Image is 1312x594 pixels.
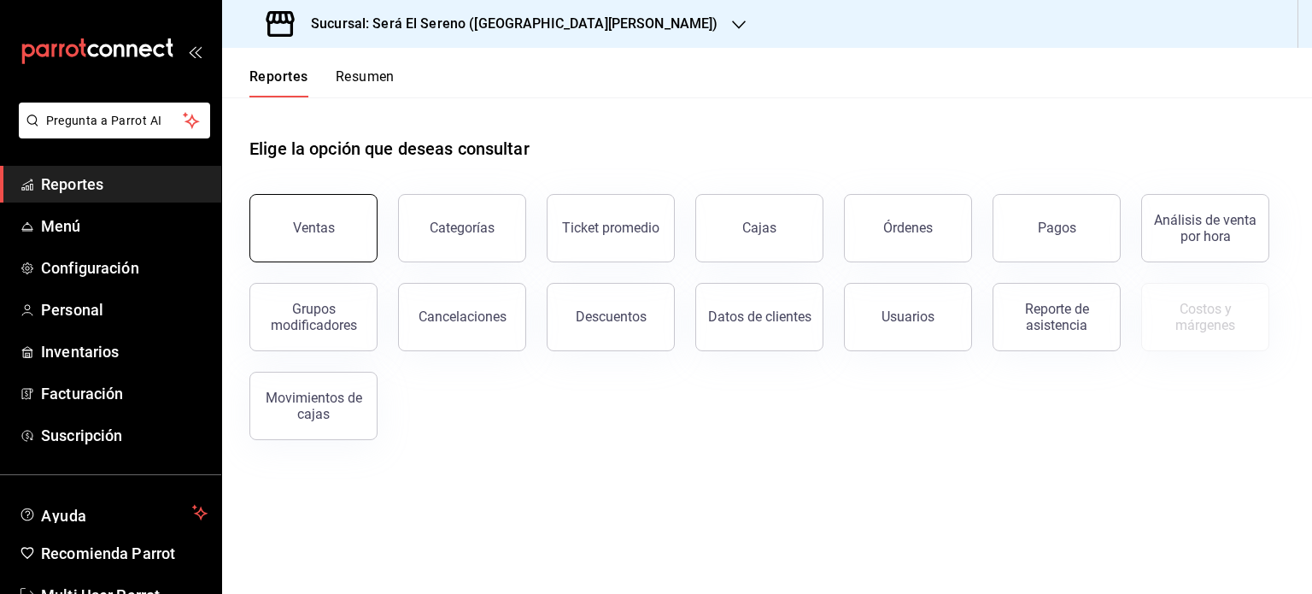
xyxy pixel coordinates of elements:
h1: Elige la opción que deseas consultar [249,136,530,162]
span: Reportes [41,173,208,196]
button: Pagos [993,194,1121,262]
button: Reportes [249,68,308,97]
div: Análisis de venta por hora [1152,212,1258,244]
div: navigation tabs [249,68,395,97]
button: Movimientos de cajas [249,372,378,440]
a: Pregunta a Parrot AI [12,124,210,142]
div: Datos de clientes [708,309,811,325]
div: Descuentos [576,309,647,325]
button: Análisis de venta por hora [1141,194,1269,262]
button: Ventas [249,194,378,262]
span: Recomienda Parrot [41,542,208,565]
button: Resumen [336,68,395,97]
div: Cajas [742,220,776,236]
button: Grupos modificadores [249,283,378,351]
h3: Sucursal: Será El Sereno ([GEOGRAPHIC_DATA][PERSON_NAME]) [297,14,718,34]
div: Reporte de asistencia [1004,301,1110,333]
div: Costos y márgenes [1152,301,1258,333]
button: Cancelaciones [398,283,526,351]
div: Cancelaciones [419,309,507,325]
div: Movimientos de cajas [261,390,366,422]
div: Ventas [293,220,335,236]
span: Facturación [41,382,208,405]
span: Configuración [41,256,208,279]
div: Órdenes [883,220,933,236]
span: Suscripción [41,424,208,447]
div: Usuarios [881,309,934,325]
button: Usuarios [844,283,972,351]
div: Grupos modificadores [261,301,366,333]
span: Personal [41,298,208,321]
button: Contrata inventarios para ver este reporte [1141,283,1269,351]
button: Reporte de asistencia [993,283,1121,351]
span: Ayuda [41,503,185,523]
button: Cajas [695,194,823,262]
button: Categorías [398,194,526,262]
span: Inventarios [41,340,208,363]
span: Menú [41,215,208,238]
button: Órdenes [844,194,972,262]
span: Pregunta a Parrot AI [46,112,184,130]
button: Descuentos [547,283,675,351]
div: Categorías [430,220,495,236]
button: Ticket promedio [547,194,675,262]
div: Pagos [1038,220,1076,236]
button: Datos de clientes [695,283,823,351]
div: Ticket promedio [562,220,659,236]
button: open_drawer_menu [188,44,202,58]
button: Pregunta a Parrot AI [19,103,210,138]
